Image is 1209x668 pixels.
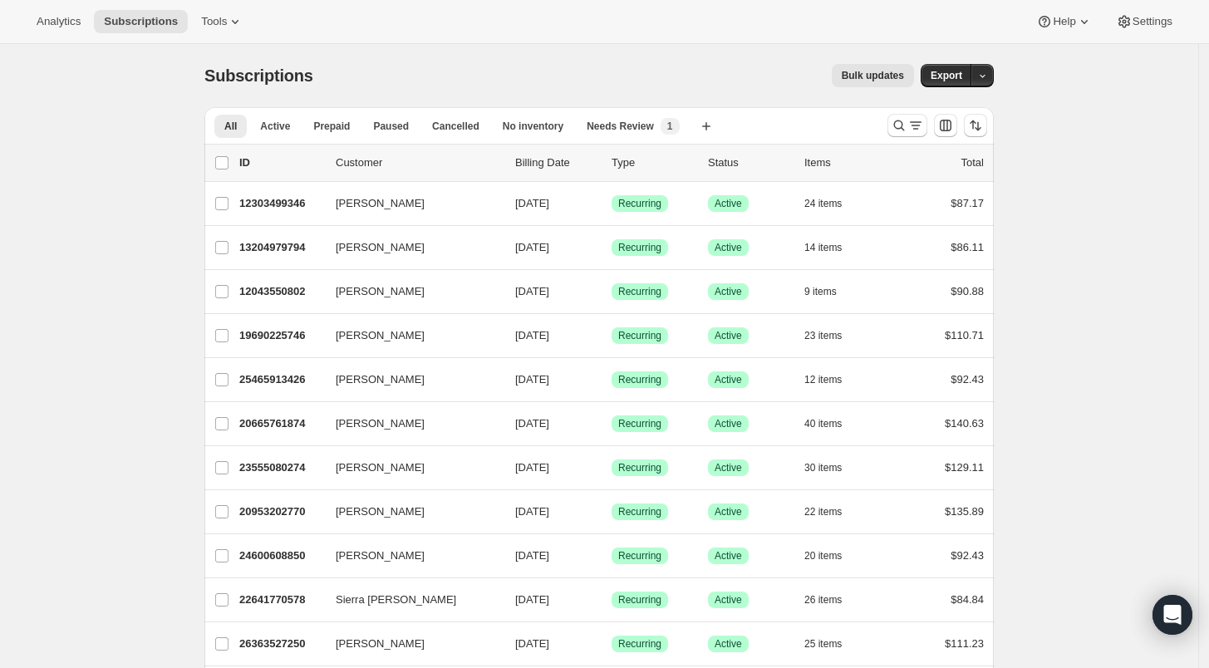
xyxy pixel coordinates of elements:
[587,120,654,133] span: Needs Review
[373,120,409,133] span: Paused
[842,69,904,82] span: Bulk updates
[618,329,661,342] span: Recurring
[326,631,492,657] button: [PERSON_NAME]
[887,114,927,137] button: Search and filter results
[667,120,673,133] span: 1
[945,417,984,430] span: $140.63
[336,155,502,171] p: Customer
[239,503,322,520] p: 20953202770
[326,366,492,393] button: [PERSON_NAME]
[326,410,492,437] button: [PERSON_NAME]
[336,636,425,652] span: [PERSON_NAME]
[618,417,661,430] span: Recurring
[804,632,860,656] button: 25 items
[804,637,842,651] span: 25 items
[804,324,860,347] button: 23 items
[618,549,661,562] span: Recurring
[239,456,984,479] div: 23555080274[PERSON_NAME][DATE]SuccessRecurringSuccessActive30 items$129.11
[515,417,549,430] span: [DATE]
[715,329,742,342] span: Active
[515,241,549,253] span: [DATE]
[503,120,563,133] span: No inventory
[804,236,860,259] button: 14 items
[336,503,425,520] span: [PERSON_NAME]
[804,461,842,474] span: 30 items
[239,636,322,652] p: 26363527250
[336,415,425,432] span: [PERSON_NAME]
[715,241,742,254] span: Active
[27,10,91,33] button: Analytics
[326,278,492,305] button: [PERSON_NAME]
[804,544,860,567] button: 20 items
[804,412,860,435] button: 40 items
[515,329,549,341] span: [DATE]
[515,593,549,606] span: [DATE]
[224,120,237,133] span: All
[239,459,322,476] p: 23555080274
[715,505,742,518] span: Active
[1133,15,1172,28] span: Settings
[951,241,984,253] span: $86.11
[612,155,695,171] div: Type
[239,280,984,303] div: 12043550802[PERSON_NAME][DATE]SuccessRecurringSuccessActive9 items$90.88
[945,637,984,650] span: $111.23
[326,190,492,217] button: [PERSON_NAME]
[804,588,860,612] button: 26 items
[239,192,984,215] div: 12303499346[PERSON_NAME][DATE]SuccessRecurringSuccessActive24 items$87.17
[804,155,887,171] div: Items
[618,197,661,210] span: Recurring
[239,236,984,259] div: 13204979794[PERSON_NAME][DATE]SuccessRecurringSuccessActive14 items$86.11
[715,637,742,651] span: Active
[804,417,842,430] span: 40 items
[715,197,742,210] span: Active
[951,197,984,209] span: $87.17
[715,593,742,607] span: Active
[515,505,549,518] span: [DATE]
[934,114,957,137] button: Customize table column order and visibility
[804,368,860,391] button: 12 items
[804,280,855,303] button: 9 items
[804,329,842,342] span: 23 items
[336,195,425,212] span: [PERSON_NAME]
[1026,10,1102,33] button: Help
[201,15,227,28] span: Tools
[931,69,962,82] span: Export
[945,461,984,474] span: $129.11
[693,115,720,138] button: Create new view
[239,371,322,388] p: 25465913426
[515,373,549,386] span: [DATE]
[618,505,661,518] span: Recurring
[804,500,860,523] button: 22 items
[708,155,791,171] p: Status
[191,10,253,33] button: Tools
[618,637,661,651] span: Recurring
[945,329,984,341] span: $110.71
[804,593,842,607] span: 26 items
[326,322,492,349] button: [PERSON_NAME]
[715,461,742,474] span: Active
[239,412,984,435] div: 20665761874[PERSON_NAME][DATE]SuccessRecurringSuccessActive40 items$140.63
[804,505,842,518] span: 22 items
[515,197,549,209] span: [DATE]
[964,114,987,137] button: Sort the results
[804,549,842,562] span: 20 items
[832,64,914,87] button: Bulk updates
[336,548,425,564] span: [PERSON_NAME]
[326,499,492,525] button: [PERSON_NAME]
[618,461,661,474] span: Recurring
[951,593,984,606] span: $84.84
[804,285,837,298] span: 9 items
[336,459,425,476] span: [PERSON_NAME]
[239,324,984,347] div: 19690225746[PERSON_NAME][DATE]SuccessRecurringSuccessActive23 items$110.71
[239,155,984,171] div: IDCustomerBilling DateTypeStatusItemsTotal
[104,15,178,28] span: Subscriptions
[951,549,984,562] span: $92.43
[239,592,322,608] p: 22641770578
[804,192,860,215] button: 24 items
[326,543,492,569] button: [PERSON_NAME]
[618,593,661,607] span: Recurring
[515,285,549,297] span: [DATE]
[715,373,742,386] span: Active
[804,456,860,479] button: 30 items
[336,327,425,344] span: [PERSON_NAME]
